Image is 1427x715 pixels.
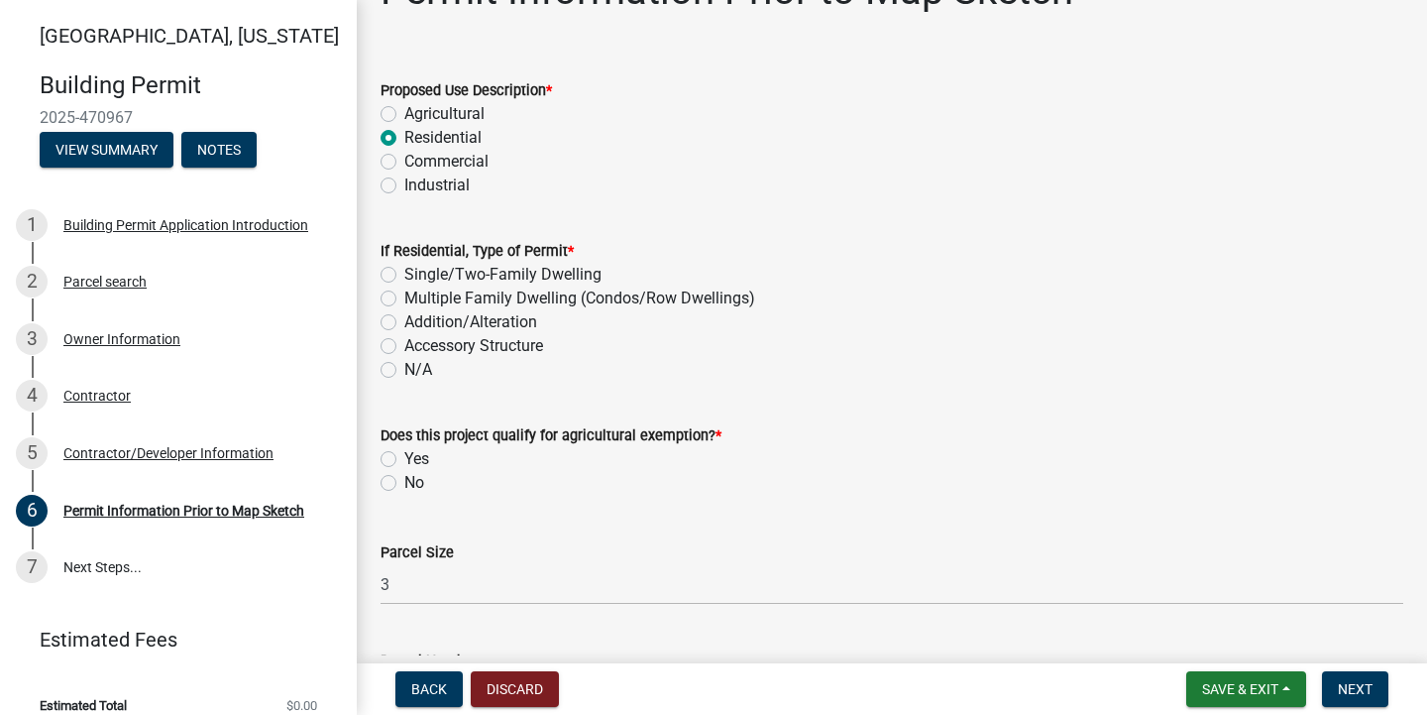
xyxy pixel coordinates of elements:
[404,126,482,150] label: Residential
[471,671,559,707] button: Discard
[63,389,131,403] div: Contractor
[381,655,478,668] label: Parcel Number
[63,275,147,289] div: Parcel search
[40,699,127,712] span: Estimated Total
[1338,681,1372,697] span: Next
[40,24,339,48] span: [GEOGRAPHIC_DATA], [US_STATE]
[395,671,463,707] button: Back
[181,132,257,168] button: Notes
[404,358,432,382] label: N/A
[63,504,304,518] div: Permit Information Prior to Map Sketch
[1322,671,1388,707] button: Next
[16,495,48,527] div: 6
[63,332,180,346] div: Owner Information
[16,551,48,583] div: 7
[404,263,602,287] label: Single/Two-Family Dwelling
[404,447,429,471] label: Yes
[16,437,48,469] div: 5
[404,102,485,126] label: Agricultural
[16,266,48,298] div: 2
[404,471,424,495] label: No
[40,71,341,100] h4: Building Permit
[404,334,543,358] label: Accessory Structure
[1186,671,1306,707] button: Save & Exit
[40,132,173,168] button: View Summary
[404,174,470,197] label: Industrial
[40,143,173,159] wm-modal-confirm: Summary
[16,209,48,241] div: 1
[16,323,48,355] div: 3
[1202,681,1278,697] span: Save & Exit
[404,310,537,334] label: Addition/Alteration
[381,546,454,560] label: Parcel Size
[181,143,257,159] wm-modal-confirm: Notes
[63,218,308,232] div: Building Permit Application Introduction
[286,699,317,712] span: $0.00
[16,380,48,412] div: 4
[16,620,325,659] a: Estimated Fees
[381,84,552,98] label: Proposed Use Description
[404,150,489,174] label: Commercial
[411,681,447,697] span: Back
[404,287,755,310] label: Multiple Family Dwelling (Condos/Row Dwellings)
[63,446,274,460] div: Contractor/Developer Information
[40,108,317,127] span: 2025-470967
[381,429,721,443] label: Does this project qualify for agricultural exemption?
[381,245,574,259] label: If Residential, Type of Permit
